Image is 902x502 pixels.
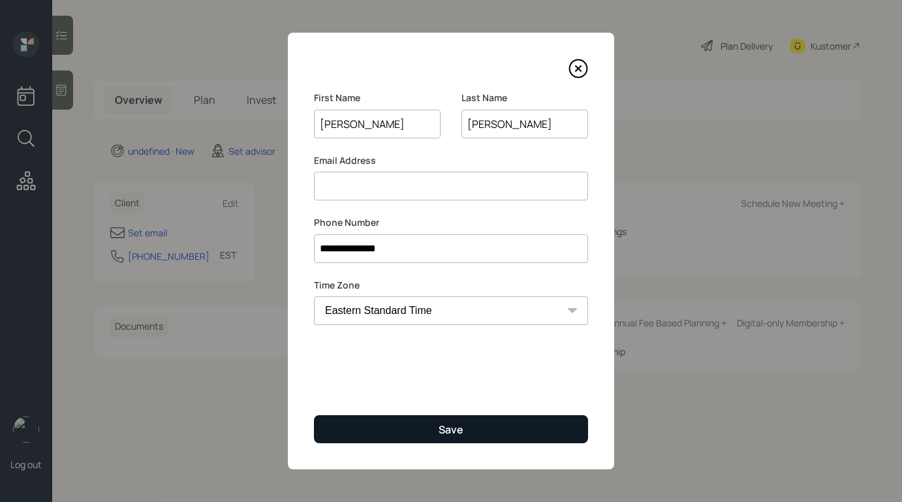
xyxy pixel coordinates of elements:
[439,422,463,437] div: Save
[314,216,588,229] label: Phone Number
[314,415,588,443] button: Save
[314,279,588,292] label: Time Zone
[461,91,588,104] label: Last Name
[314,91,441,104] label: First Name
[314,154,588,167] label: Email Address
